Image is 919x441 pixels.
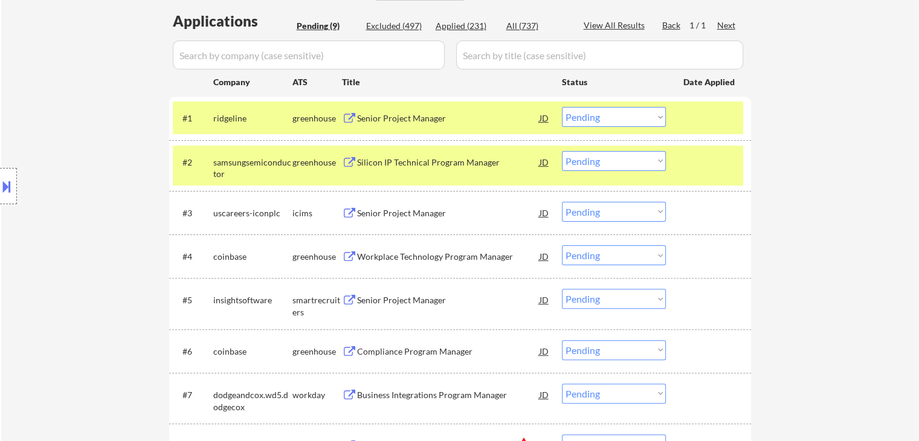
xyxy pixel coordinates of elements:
div: Applied (231) [436,20,496,32]
div: View All Results [584,19,648,31]
div: coinbase [213,346,292,358]
input: Search by company (case sensitive) [173,40,445,69]
div: Workplace Technology Program Manager [357,251,540,263]
div: insightsoftware [213,294,292,306]
div: uscareers-iconplc [213,207,292,219]
div: #6 [182,346,204,358]
div: All (737) [506,20,567,32]
div: greenhouse [292,251,342,263]
div: JD [538,107,550,129]
div: greenhouse [292,156,342,169]
div: Pending (9) [297,20,357,32]
div: JD [538,202,550,224]
div: Senior Project Manager [357,112,540,124]
div: Status [562,71,666,92]
div: #7 [182,389,204,401]
div: greenhouse [292,346,342,358]
div: Title [342,76,550,88]
div: workday [292,389,342,401]
div: Company [213,76,292,88]
div: #5 [182,294,204,306]
div: JD [538,384,550,405]
div: Date Applied [683,76,737,88]
div: coinbase [213,251,292,263]
div: ridgeline [213,112,292,124]
div: Back [662,19,682,31]
div: Silicon IP Technical Program Manager [357,156,540,169]
div: JD [538,245,550,267]
input: Search by title (case sensitive) [456,40,743,69]
div: Senior Project Manager [357,207,540,219]
div: Compliance Program Manager [357,346,540,358]
div: Business Integrations Program Manager [357,389,540,401]
div: JD [538,340,550,362]
div: 1 / 1 [689,19,717,31]
div: ATS [292,76,342,88]
div: Next [717,19,737,31]
div: JD [538,151,550,173]
div: icims [292,207,342,219]
div: Senior Project Manager [357,294,540,306]
div: Excluded (497) [366,20,427,32]
div: greenhouse [292,112,342,124]
div: dodgeandcox.wd5.dodgecox [213,389,292,413]
div: JD [538,289,550,311]
div: Applications [173,14,292,28]
div: smartrecruiters [292,294,342,318]
div: samsungsemiconductor [213,156,292,180]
